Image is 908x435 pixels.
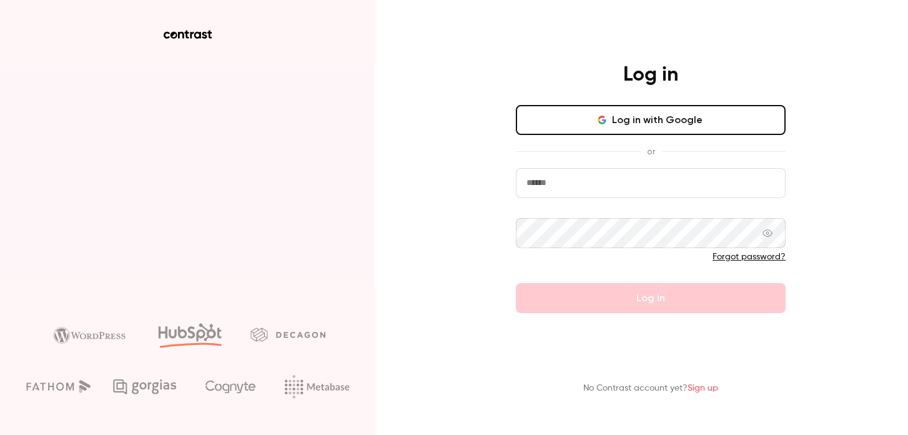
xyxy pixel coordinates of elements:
a: Forgot password? [713,252,786,261]
img: decagon [250,327,325,341]
h4: Log in [623,62,678,87]
span: or [641,145,661,158]
a: Sign up [688,384,718,392]
p: No Contrast account yet? [583,382,718,395]
button: Log in with Google [516,105,786,135]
